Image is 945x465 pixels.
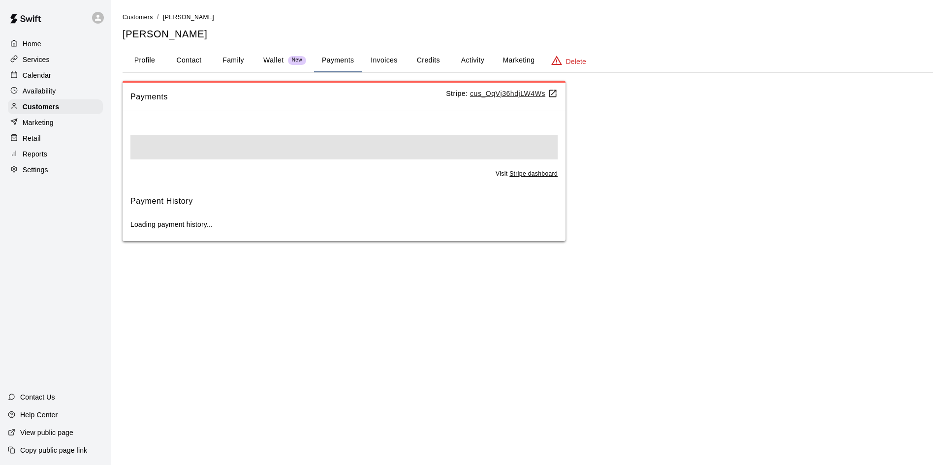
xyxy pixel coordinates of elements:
button: Invoices [362,49,406,72]
button: Profile [123,49,167,72]
button: Marketing [495,49,542,72]
a: Marketing [8,115,103,130]
p: Availability [23,86,56,96]
a: Availability [8,84,103,98]
a: Customers [123,13,153,21]
p: Marketing [23,118,54,127]
span: Visit [496,169,558,179]
p: Help Center [20,410,58,420]
p: Loading payment history... [130,219,558,229]
p: Wallet [263,55,284,65]
div: basic tabs example [123,49,933,72]
nav: breadcrumb [123,12,933,23]
a: cus_OqVj36hdjLW4Ws [470,90,558,97]
p: Retail [23,133,41,143]
p: Contact Us [20,392,55,402]
span: Customers [123,14,153,21]
a: Services [8,52,103,67]
a: Reports [8,147,103,161]
button: Payments [314,49,362,72]
span: [PERSON_NAME] [163,14,214,21]
li: / [157,12,159,22]
a: Retail [8,131,103,146]
span: Payments [130,91,446,103]
p: Copy public page link [20,445,87,455]
button: Credits [406,49,450,72]
p: Customers [23,102,59,112]
p: Settings [23,165,48,175]
button: Family [211,49,255,72]
p: Reports [23,149,47,159]
a: Home [8,36,103,51]
p: Home [23,39,41,49]
p: Services [23,55,50,64]
p: Stripe: [446,89,558,99]
h6: Payment History [130,195,193,208]
a: Stripe dashboard [509,170,558,177]
a: Calendar [8,68,103,83]
p: Delete [566,57,586,66]
p: View public page [20,428,73,437]
button: Contact [167,49,211,72]
span: New [288,57,306,63]
a: Customers [8,99,103,114]
p: Calendar [23,70,51,80]
a: Settings [8,162,103,177]
button: Activity [450,49,495,72]
h5: [PERSON_NAME] [123,28,933,41]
